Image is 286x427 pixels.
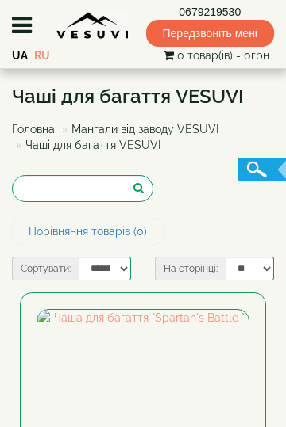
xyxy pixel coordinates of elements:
[71,123,218,135] a: Мангали від заводу VESUVI
[146,20,274,47] span: Передзвоніть мені
[12,86,274,107] h1: Чаші для багаття VESUVI
[12,257,79,280] label: Сортувати:
[12,49,28,62] a: UA
[159,47,274,64] button: 0 товар(ів) - 0грн
[12,123,55,135] a: Головна
[12,137,160,153] li: Чаші для багаття VESUVI
[177,49,269,62] span: 0 товар(ів) - 0грн
[146,4,274,20] a: 0679219530
[34,49,50,62] a: RU
[155,257,226,280] label: На сторінці:
[12,218,164,245] a: Порівняння товарів (0)
[56,12,129,40] img: Завод VESUVI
